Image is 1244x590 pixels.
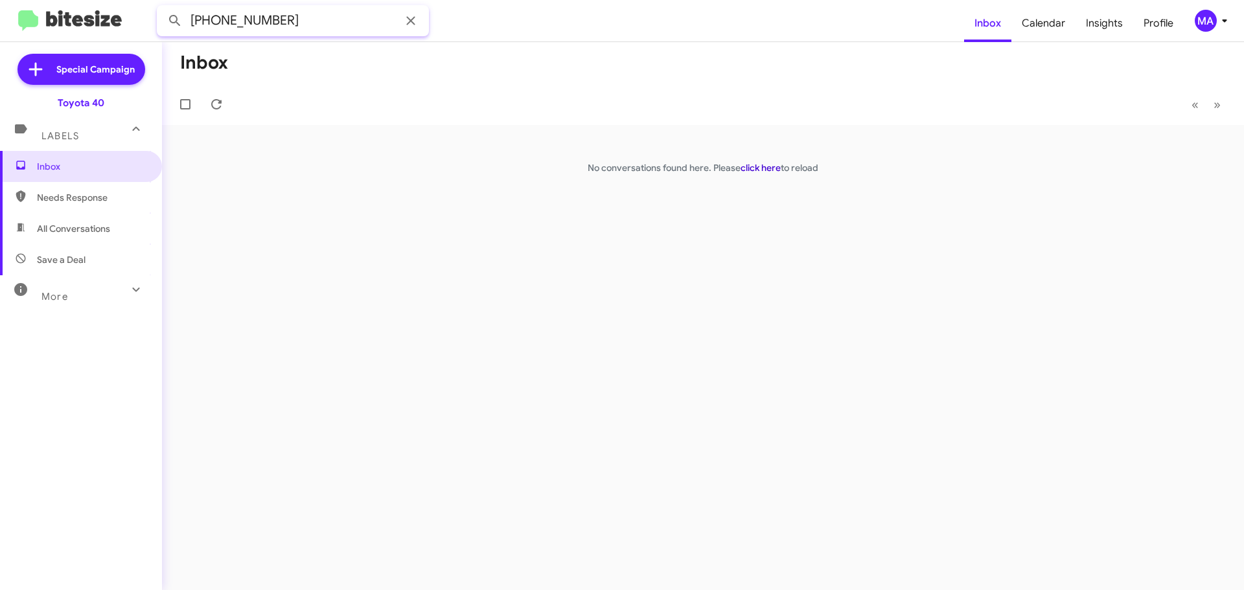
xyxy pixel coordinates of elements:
[37,253,86,266] span: Save a Deal
[162,161,1244,174] p: No conversations found here. Please to reload
[180,52,228,73] h1: Inbox
[741,162,781,174] a: click here
[37,222,110,235] span: All Conversations
[1214,96,1221,113] span: »
[1184,10,1230,32] button: MA
[37,160,147,173] span: Inbox
[41,291,68,302] span: More
[157,5,429,36] input: Search
[1184,91,1206,118] button: Previous
[1133,5,1184,42] a: Profile
[37,191,147,204] span: Needs Response
[56,63,135,76] span: Special Campaign
[1192,96,1199,113] span: «
[1195,10,1217,32] div: MA
[41,130,79,142] span: Labels
[1011,5,1076,42] a: Calendar
[1184,91,1228,118] nav: Page navigation example
[1206,91,1228,118] button: Next
[1076,5,1133,42] a: Insights
[17,54,145,85] a: Special Campaign
[58,96,104,109] div: Toyota 40
[964,5,1011,42] a: Inbox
